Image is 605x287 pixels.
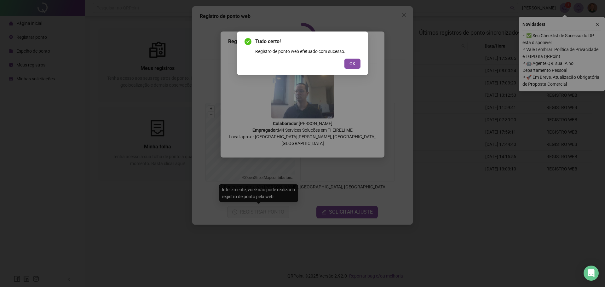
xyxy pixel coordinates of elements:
span: Tudo certo! [255,38,360,45]
span: check-circle [245,38,251,45]
div: Registro de ponto web efetuado com sucesso. [255,48,360,55]
span: OK [349,60,355,67]
div: Open Intercom Messenger [584,266,599,281]
button: OK [344,59,360,69]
